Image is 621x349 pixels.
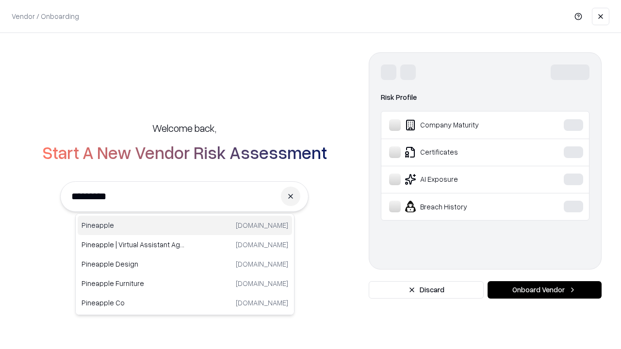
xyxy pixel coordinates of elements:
[236,220,288,230] p: [DOMAIN_NAME]
[236,278,288,288] p: [DOMAIN_NAME]
[389,201,534,212] div: Breach History
[82,220,185,230] p: Pineapple
[12,11,79,21] p: Vendor / Onboarding
[389,174,534,185] div: AI Exposure
[389,119,534,131] div: Company Maturity
[236,298,288,308] p: [DOMAIN_NAME]
[82,239,185,250] p: Pineapple | Virtual Assistant Agency
[236,259,288,269] p: [DOMAIN_NAME]
[82,298,185,308] p: Pineapple Co
[82,259,185,269] p: Pineapple Design
[82,278,185,288] p: Pineapple Furniture
[75,213,294,315] div: Suggestions
[236,239,288,250] p: [DOMAIN_NAME]
[369,281,484,299] button: Discard
[488,281,602,299] button: Onboard Vendor
[389,146,534,158] div: Certificates
[42,143,327,162] h2: Start A New Vendor Risk Assessment
[152,121,216,135] h5: Welcome back,
[381,92,589,103] div: Risk Profile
